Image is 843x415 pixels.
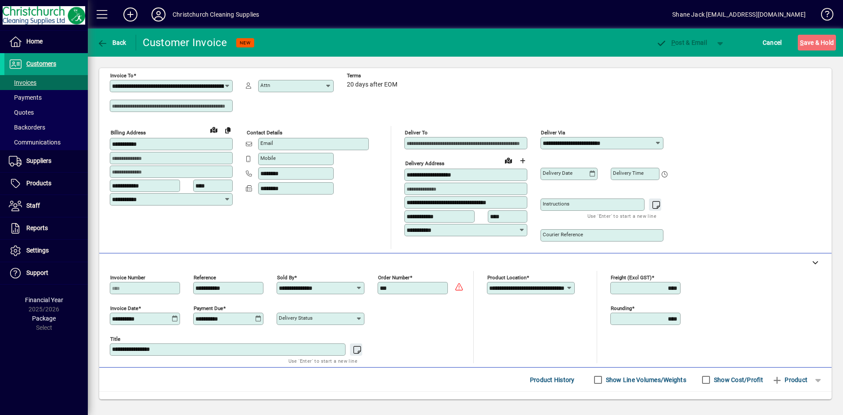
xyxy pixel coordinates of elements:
mat-label: Freight (excl GST) [611,274,652,281]
mat-label: Email [260,140,273,146]
a: Invoices [4,75,88,90]
span: Product History [530,373,575,387]
div: Christchurch Cleaning Supplies [173,7,259,22]
span: Home [26,38,43,45]
mat-hint: Use 'Enter' to start a new line [288,356,357,366]
span: 20 days after EOM [347,81,397,88]
a: View on map [207,123,221,137]
a: Quotes [4,105,88,120]
span: Suppliers [26,157,51,164]
span: Reports [26,224,48,231]
span: P [671,39,675,46]
mat-hint: Use 'Enter' to start a new line [587,211,656,221]
mat-label: Instructions [543,201,569,207]
a: Payments [4,90,88,105]
mat-label: Rounding [611,305,632,311]
mat-label: Courier Reference [543,231,583,238]
span: Customers [26,60,56,67]
mat-label: Delivery time [613,170,644,176]
mat-label: Sold by [277,274,294,281]
span: Back [97,39,126,46]
a: Staff [4,195,88,217]
button: Add [116,7,144,22]
mat-label: Deliver To [405,130,428,136]
div: Shane Jack [EMAIL_ADDRESS][DOMAIN_NAME] [672,7,806,22]
span: ave & Hold [800,36,834,50]
button: Choose address [515,154,530,168]
a: Settings [4,240,88,262]
span: ost & Email [656,39,707,46]
mat-label: Invoice date [110,305,138,311]
span: Cancel [763,36,782,50]
div: Customer Invoice [143,36,227,50]
button: Save & Hold [798,35,836,51]
a: Support [4,262,88,284]
button: Profile [144,7,173,22]
mat-label: Payment due [194,305,223,311]
a: Products [4,173,88,195]
a: Knowledge Base [814,2,832,30]
mat-label: Invoice To [110,72,133,79]
mat-label: Title [110,336,120,342]
span: Backorders [9,124,45,131]
mat-label: Deliver via [541,130,565,136]
span: Package [32,315,56,322]
a: Backorders [4,120,88,135]
a: Reports [4,217,88,239]
span: Communications [9,139,61,146]
span: Terms [347,73,400,79]
mat-label: Invoice number [110,274,145,281]
span: Financial Year [25,296,63,303]
a: Communications [4,135,88,150]
span: Products [26,180,51,187]
label: Show Line Volumes/Weights [604,375,686,384]
a: Suppliers [4,150,88,172]
span: NEW [240,40,251,46]
label: Show Cost/Profit [712,375,763,384]
mat-label: Product location [487,274,526,281]
button: Cancel [760,35,784,51]
mat-label: Attn [260,82,270,88]
button: Post & Email [652,35,711,51]
button: Product History [526,372,578,388]
mat-label: Reference [194,274,216,281]
span: Support [26,269,48,276]
a: View on map [501,153,515,167]
span: S [800,39,803,46]
span: Staff [26,202,40,209]
mat-label: Delivery date [543,170,573,176]
span: Invoices [9,79,36,86]
mat-label: Order number [378,274,410,281]
button: Back [95,35,129,51]
app-page-header-button: Back [88,35,136,51]
span: Payments [9,94,42,101]
button: Copy to Delivery address [221,123,235,137]
mat-label: Delivery status [279,315,313,321]
a: Home [4,31,88,53]
mat-label: Mobile [260,155,276,161]
span: Settings [26,247,49,254]
span: Quotes [9,109,34,116]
